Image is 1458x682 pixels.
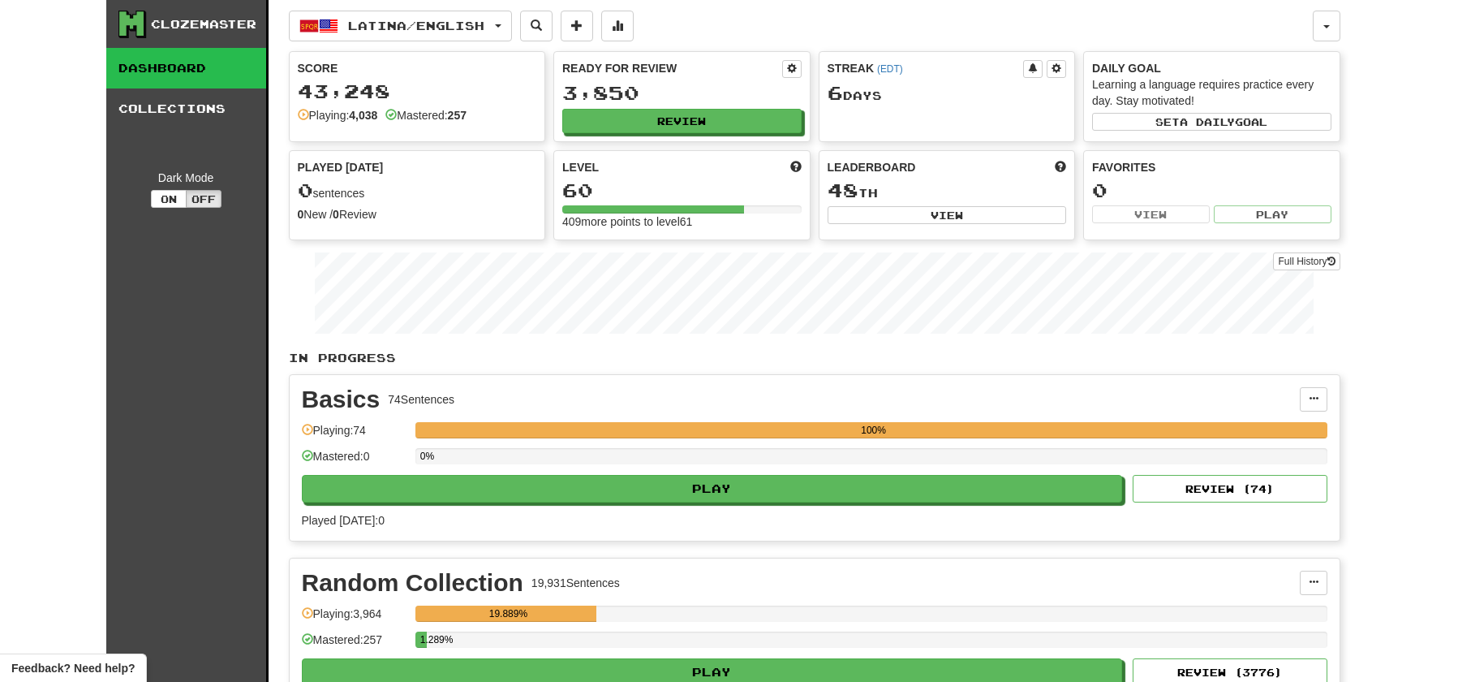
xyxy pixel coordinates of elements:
div: 19,931 Sentences [531,575,620,591]
a: Full History [1273,253,1340,270]
button: On [151,190,187,208]
div: New / Review [298,206,537,222]
div: Learning a language requires practice every day. Stay motivated! [1092,76,1331,109]
div: 43,248 [298,81,537,101]
a: Collections [106,88,266,129]
div: Random Collection [302,571,523,595]
div: Streak [828,60,1024,76]
span: Open feedback widget [11,660,135,676]
div: 74 Sentences [388,391,454,408]
span: Latina / English [348,19,484,32]
button: Search sentences [520,11,553,41]
a: (EDT) [877,63,903,75]
button: Off [186,190,221,208]
div: 409 more points to level 61 [562,214,802,230]
div: Mastered: [385,107,467,123]
span: 48 [828,179,858,201]
span: a daily [1180,116,1235,127]
button: Play [302,475,1123,503]
button: Seta dailygoal [1092,113,1331,131]
span: This week in points, UTC [1055,159,1066,175]
div: Mastered: 0 [302,448,407,475]
div: 1.289% [420,632,427,648]
div: Ready for Review [562,60,782,76]
div: Day s [828,83,1067,104]
p: In Progress [289,350,1340,366]
div: 100% [420,422,1327,438]
div: th [828,180,1067,201]
button: Latina/English [289,11,512,41]
button: Review [562,109,802,133]
strong: 4,038 [349,109,377,122]
button: More stats [601,11,634,41]
span: 0 [298,179,313,201]
button: Review (74) [1133,475,1327,503]
span: Played [DATE] [298,159,384,175]
button: View [828,206,1067,224]
div: 60 [562,180,802,201]
div: Playing: [298,107,378,123]
div: Favorites [1092,159,1331,175]
span: Level [562,159,599,175]
strong: 0 [298,208,304,221]
div: 3,850 [562,83,802,103]
span: Played [DATE]: 0 [302,514,385,527]
div: Playing: 3,964 [302,606,407,632]
div: Daily Goal [1092,60,1331,76]
button: Play [1214,205,1331,223]
div: 19.889% [420,606,596,622]
div: sentences [298,180,537,201]
div: Dark Mode [118,170,254,186]
div: Score [298,60,537,76]
div: Basics [302,387,381,412]
div: Playing: 74 [302,422,407,449]
button: View [1092,205,1210,223]
span: 6 [828,81,843,104]
a: Dashboard [106,48,266,88]
div: Clozemaster [151,16,256,32]
div: Mastered: 257 [302,632,407,658]
button: Add sentence to collection [561,11,593,41]
span: Leaderboard [828,159,916,175]
div: 0 [1092,180,1331,201]
strong: 0 [333,208,339,221]
strong: 257 [448,109,467,122]
span: Score more points to level up [790,159,802,175]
